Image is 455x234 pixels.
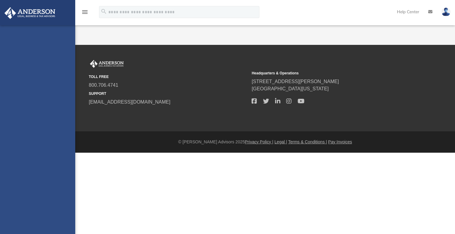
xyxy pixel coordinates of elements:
a: [EMAIL_ADDRESS][DOMAIN_NAME] [89,99,170,105]
i: menu [81,8,88,16]
div: © [PERSON_NAME] Advisors 2025 [75,139,455,145]
img: User Pic [441,8,450,16]
a: menu [81,11,88,16]
img: Anderson Advisors Platinum Portal [89,60,125,68]
a: Legal | [274,139,287,144]
small: Headquarters & Operations [252,70,410,76]
a: Pay Invoices [328,139,352,144]
a: [GEOGRAPHIC_DATA][US_STATE] [252,86,329,91]
a: [STREET_ADDRESS][PERSON_NAME] [252,79,339,84]
small: TOLL FREE [89,74,247,80]
small: SUPPORT [89,91,247,96]
img: Anderson Advisors Platinum Portal [3,7,57,19]
a: Privacy Policy | [245,139,274,144]
a: 800.706.4741 [89,83,118,88]
i: search [101,8,107,15]
a: Terms & Conditions | [288,139,327,144]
